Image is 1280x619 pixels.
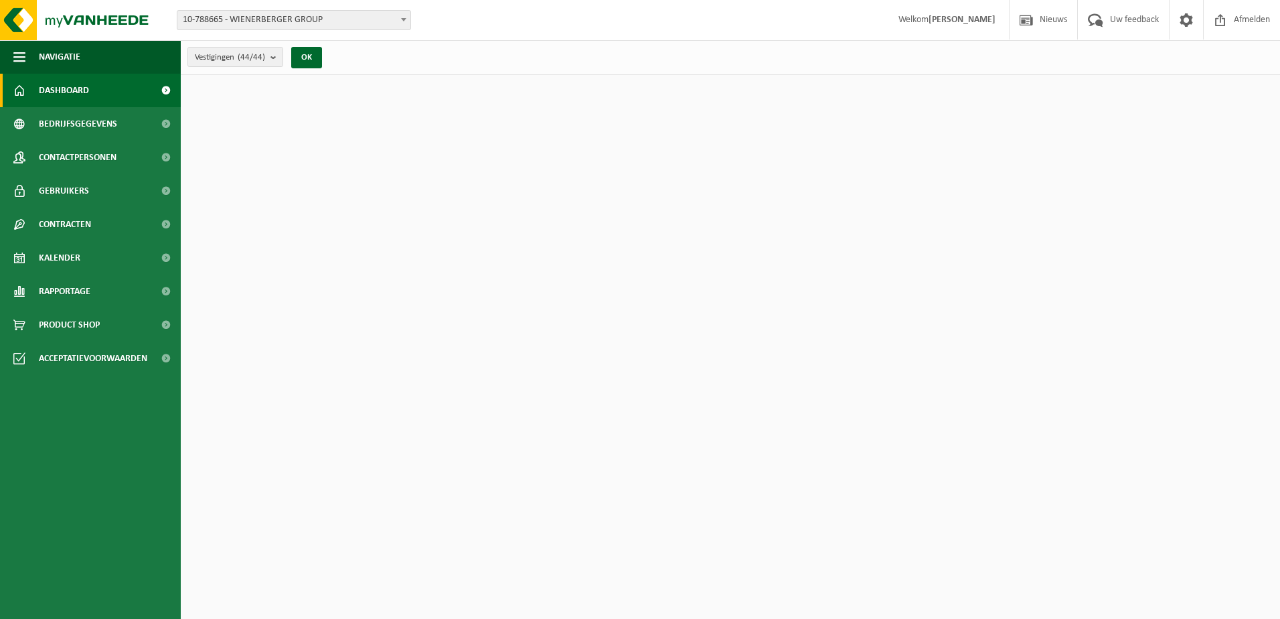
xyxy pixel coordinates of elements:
[39,40,80,74] span: Navigatie
[39,74,89,107] span: Dashboard
[39,174,89,208] span: Gebruikers
[238,53,265,62] count: (44/44)
[39,342,147,375] span: Acceptatievoorwaarden
[39,308,100,342] span: Product Shop
[39,241,80,275] span: Kalender
[39,275,90,308] span: Rapportage
[39,107,117,141] span: Bedrijfsgegevens
[291,47,322,68] button: OK
[187,47,283,67] button: Vestigingen(44/44)
[177,10,411,30] span: 10-788665 - WIENERBERGER GROUP
[929,15,995,25] strong: [PERSON_NAME]
[195,48,265,68] span: Vestigingen
[177,11,410,29] span: 10-788665 - WIENERBERGER GROUP
[39,208,91,241] span: Contracten
[39,141,116,174] span: Contactpersonen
